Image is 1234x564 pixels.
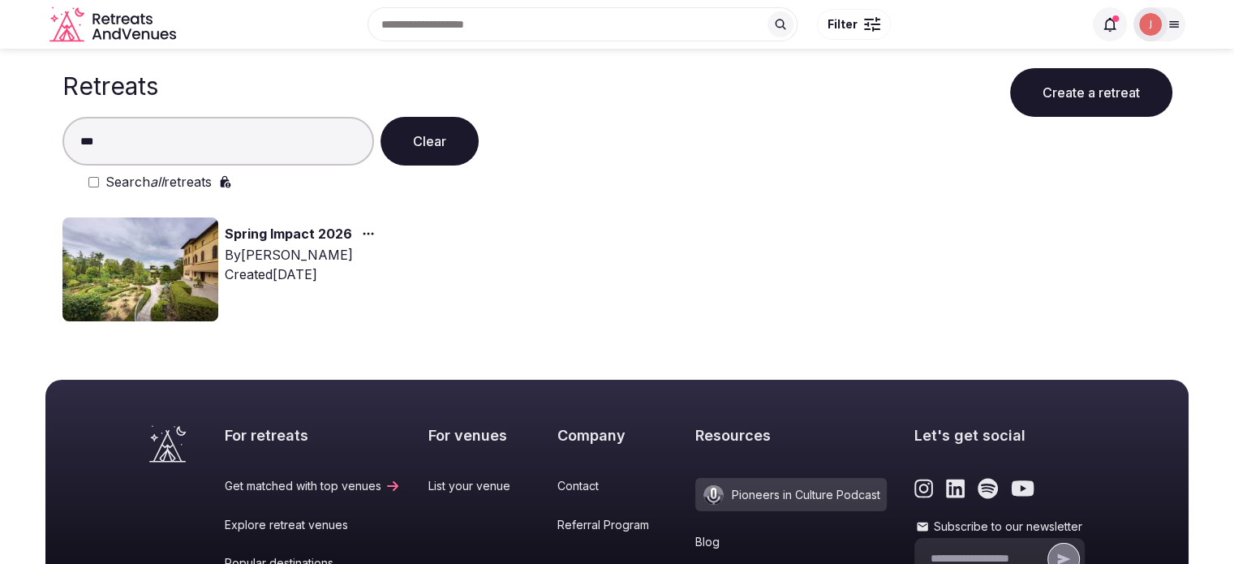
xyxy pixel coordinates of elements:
a: Explore retreat venues [225,517,401,533]
a: Link to the retreats and venues LinkedIn page [946,478,965,499]
button: Create a retreat [1010,68,1172,117]
a: Referral Program [557,517,669,533]
a: Get matched with top venues [225,478,401,494]
a: Contact [557,478,669,494]
div: Created [DATE] [225,265,381,284]
button: Clear [381,117,479,166]
a: Spring Impact 2026 [225,224,352,245]
a: Blog [695,534,887,550]
h2: For retreats [225,425,401,446]
h1: Retreats [62,71,158,101]
h2: For venues [428,425,530,446]
img: Top retreat image for the retreat: Spring Impact 2026 [62,217,218,321]
a: Visit the homepage [49,6,179,43]
a: Pioneers in Culture Podcast [695,478,887,511]
a: Link to the retreats and venues Instagram page [914,478,933,499]
a: Link to the retreats and venues Youtube page [1011,478,1034,499]
svg: Retreats and Venues company logo [49,6,179,43]
h2: Let's get social [914,425,1085,446]
span: Filter [828,16,858,32]
button: Filter [817,9,891,40]
img: Joanna Asiukiewicz [1139,13,1162,36]
a: Visit the homepage [149,425,186,463]
a: Link to the retreats and venues Spotify page [978,478,998,499]
em: all [150,174,164,190]
a: List your venue [428,478,530,494]
div: By [PERSON_NAME] [225,245,381,265]
h2: Resources [695,425,887,446]
label: Search retreats [105,172,212,192]
h2: Company [557,425,669,446]
label: Subscribe to our newsletter [914,519,1085,535]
